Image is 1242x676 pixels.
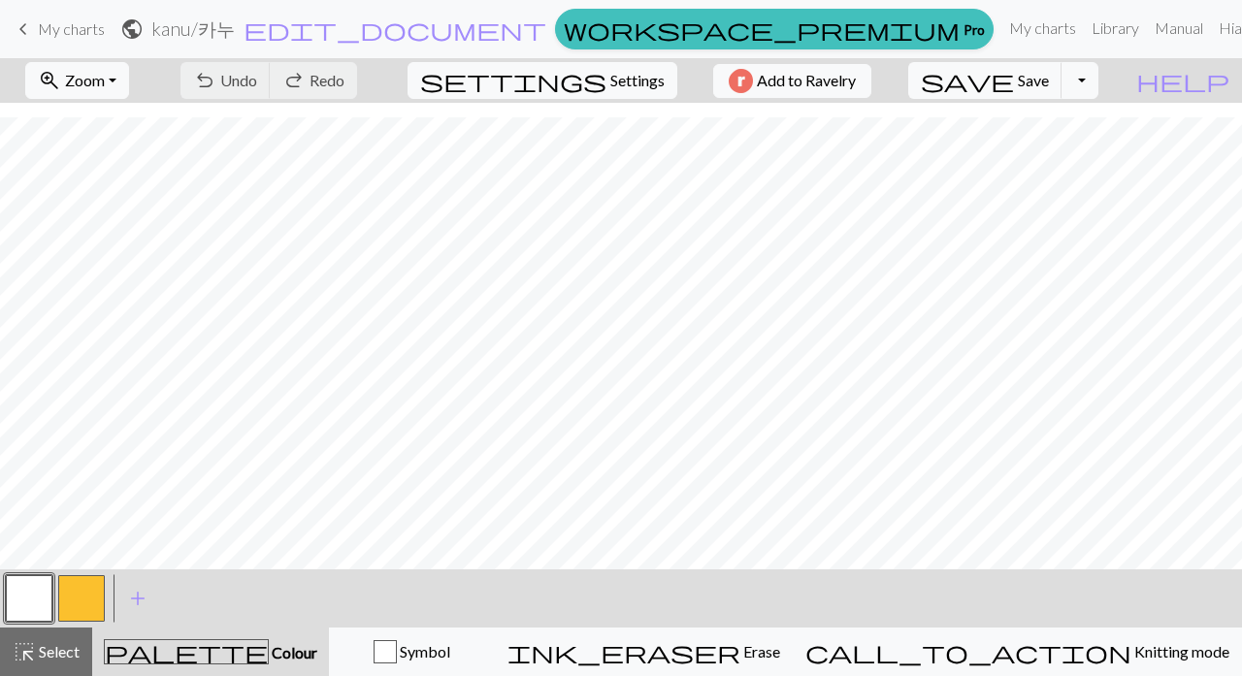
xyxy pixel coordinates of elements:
[1131,642,1229,660] span: Knitting mode
[1084,9,1147,48] a: Library
[713,64,871,98] button: Add to Ravelry
[105,638,268,665] span: palette
[1001,9,1084,48] a: My charts
[329,628,495,676] button: Symbol
[610,69,665,92] span: Settings
[36,642,80,660] span: Select
[38,67,61,94] span: zoom_in
[1136,67,1229,94] span: help
[269,643,317,661] span: Colour
[740,642,780,660] span: Erase
[908,62,1062,99] button: Save
[126,585,149,612] span: add
[120,16,144,43] span: public
[757,69,856,93] span: Add to Ravelry
[12,13,105,46] a: My charts
[397,642,450,660] span: Symbol
[408,62,677,99] button: SettingsSettings
[13,638,36,665] span: highlight_alt
[805,638,1131,665] span: call_to_action
[793,628,1242,676] button: Knitting mode
[151,17,235,40] h2: kanu / 카누
[507,638,740,665] span: ink_eraser
[495,628,793,676] button: Erase
[420,67,606,94] span: settings
[1147,9,1211,48] a: Manual
[420,69,606,92] i: Settings
[65,71,105,89] span: Zoom
[25,62,129,99] button: Zoom
[92,628,329,676] button: Colour
[921,67,1014,94] span: save
[729,69,753,93] img: Ravelry
[564,16,960,43] span: workspace_premium
[38,19,105,38] span: My charts
[12,16,35,43] span: keyboard_arrow_left
[555,9,994,49] a: Pro
[1018,71,1049,89] span: Save
[244,16,546,43] span: edit_document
